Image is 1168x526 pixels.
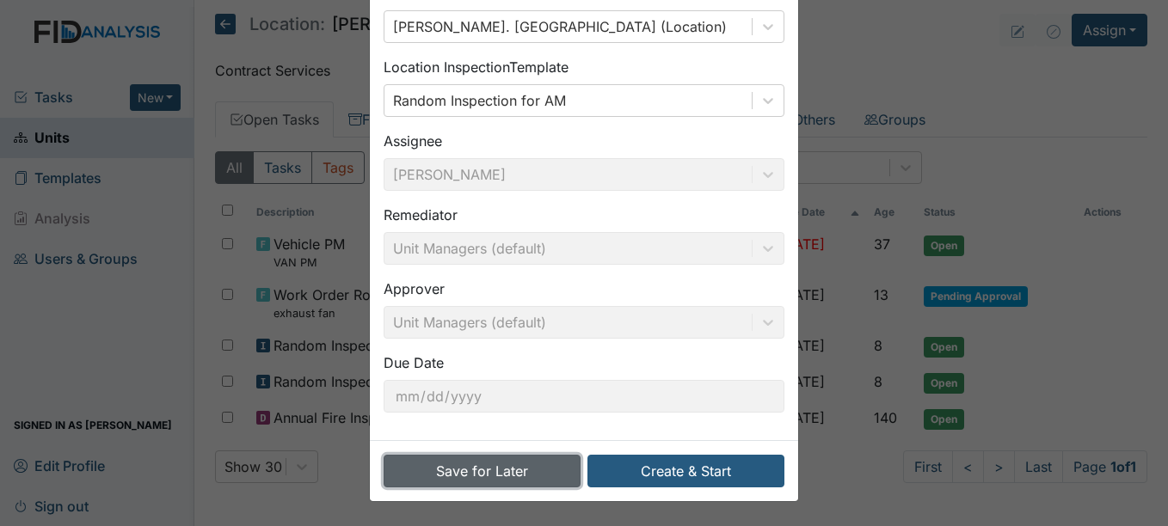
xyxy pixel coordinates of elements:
div: [PERSON_NAME]. [GEOGRAPHIC_DATA] (Location) [393,16,727,37]
label: Approver [384,278,445,299]
div: Random Inspection for AM [393,90,566,111]
button: Create & Start [587,455,784,487]
label: Assignee [384,131,442,151]
label: Location Inspection Template [384,57,569,77]
label: Due Date [384,352,444,373]
label: Remediator [384,205,458,225]
button: Save for Later [384,455,581,487]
